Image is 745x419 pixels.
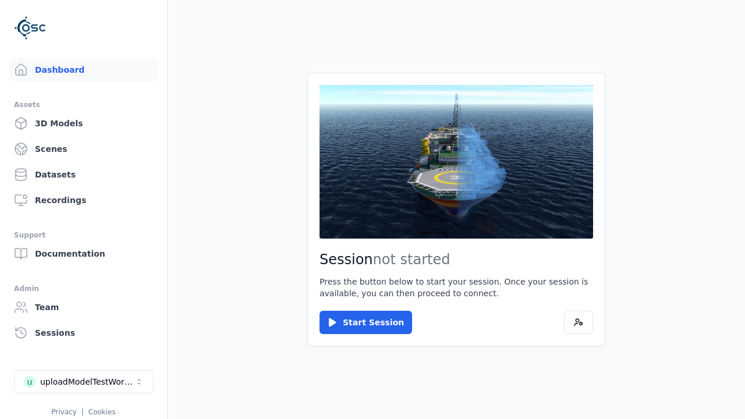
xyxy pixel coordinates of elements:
h2: Session [320,250,593,269]
button: Start Session [320,311,412,334]
a: Recordings [9,189,158,212]
a: Team [9,296,158,319]
p: Press the button below to start your session. Once your session is available, you can then procee... [320,276,593,299]
a: Sessions [9,321,158,345]
button: Select a workspace [14,370,154,393]
div: Support [14,228,153,242]
a: Dashboard [9,58,158,81]
div: uploadModelTestWorkspace [40,376,134,388]
div: u [24,376,36,388]
a: Scenes [9,137,158,161]
a: Privacy [51,408,76,416]
a: Documentation [9,242,158,265]
span: | [81,408,84,416]
a: Cookies [88,408,116,416]
a: Datasets [9,163,158,186]
div: Assets [14,98,153,112]
a: 3D Models [9,112,158,135]
span: not started [373,251,450,268]
div: Admin [14,282,153,296]
img: Logo [14,12,47,44]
